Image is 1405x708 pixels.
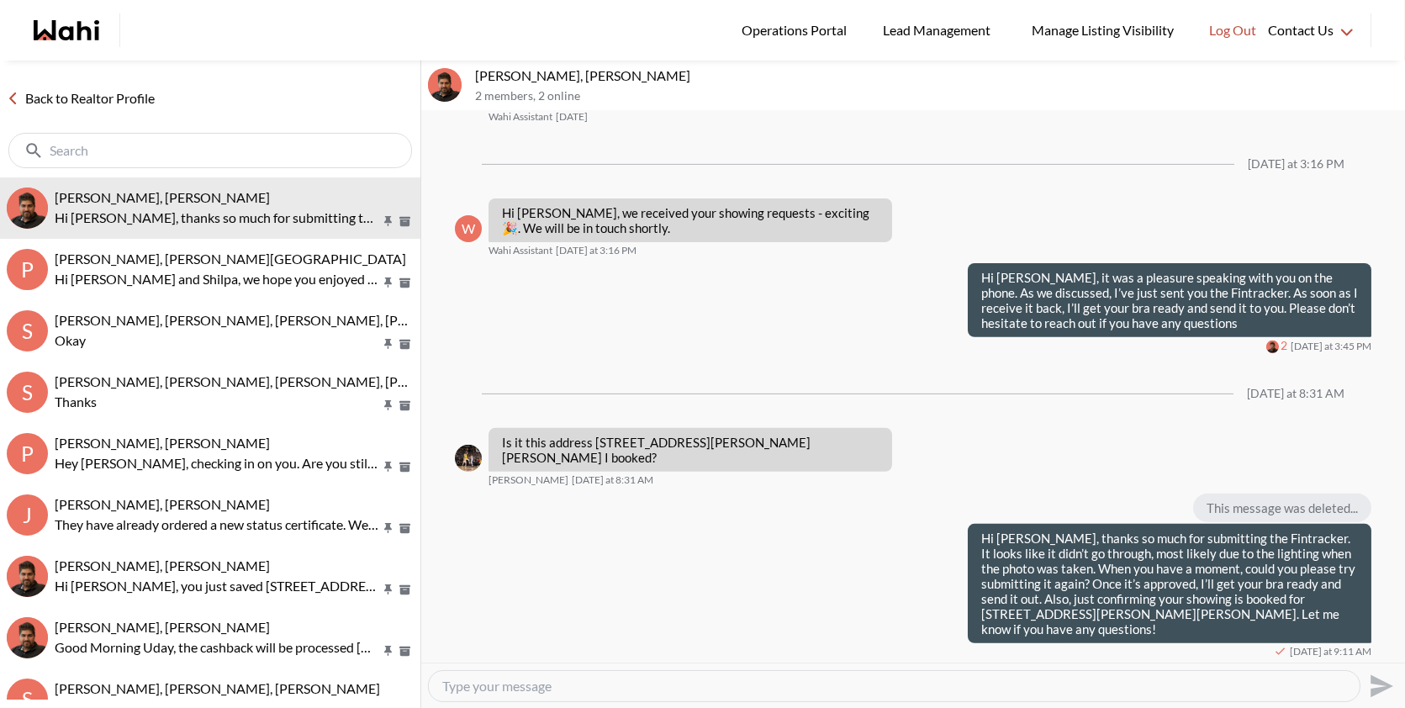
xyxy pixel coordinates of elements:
[55,189,270,205] span: [PERSON_NAME], [PERSON_NAME]
[981,531,1358,637] p: Hi [PERSON_NAME], thanks so much for submitting the Fintracker. It looks like it didn’t go throug...
[381,583,396,597] button: Pin
[1290,645,1371,658] time: 2025-09-19T13:11:50.486Z
[455,445,482,472] div: aleandro green
[502,435,879,465] p: Is it this address [STREET_ADDRESS][PERSON_NAME][PERSON_NAME] I booked?
[55,208,380,228] p: Hi [PERSON_NAME], thanks so much for submitting the Fintracker. It looks like it didn’t go throug...
[50,142,374,159] input: Search
[1281,339,1287,353] span: 2
[1266,341,1279,353] div: Faraz Azam
[455,445,482,472] img: a
[1209,19,1256,41] span: Log Out
[442,678,1346,695] textarea: Type your message
[55,515,380,535] p: They have already ordered a new status certificate. We should have it by [DATE] or [DATE]
[55,680,380,696] span: [PERSON_NAME], [PERSON_NAME], [PERSON_NAME]
[55,392,380,412] p: Thanks
[502,205,879,235] p: Hi [PERSON_NAME], we received your showing requests - exciting . We will be in touch shortly.
[381,337,396,351] button: Pin
[1027,19,1179,41] span: Manage Listing Visibility
[556,244,636,257] time: 2025-09-18T19:16:03.723Z
[396,521,414,536] button: Archive
[1248,157,1344,172] div: [DATE] at 3:16 PM
[489,473,568,487] span: [PERSON_NAME]
[55,330,380,351] p: Okay
[55,619,270,635] span: [PERSON_NAME], [PERSON_NAME]
[428,68,462,102] img: a
[7,433,48,474] div: P
[7,617,48,658] div: Uday Kakkar, Faraz
[55,453,380,473] p: Hey [PERSON_NAME], checking in on you. Are you still considering a purchase soon?
[742,19,853,41] span: Operations Portal
[1266,341,1279,353] img: F
[7,556,48,597] div: Heidy Jaeger, Faraz
[7,372,48,413] div: S
[7,556,48,597] img: H
[572,473,653,487] time: 2025-09-19T12:31:28.301Z
[7,310,48,351] div: S
[7,249,48,290] div: P
[396,276,414,290] button: Archive
[455,215,482,242] div: W
[7,617,48,658] img: U
[381,644,396,658] button: Pin
[489,110,552,124] span: Wahi Assistant
[489,244,552,257] span: Wahi Assistant
[381,214,396,229] button: Pin
[428,68,462,102] div: aleandro green, Faraz
[7,188,48,229] div: aleandro green, Faraz
[396,460,414,474] button: Archive
[981,270,1358,330] p: Hi [PERSON_NAME], it was a pleasure speaking with you on the phone. As we discussed, I’ve just se...
[1291,340,1371,353] time: 2025-09-18T19:45:02.690Z
[7,494,48,536] div: J
[55,576,380,596] p: Hi [PERSON_NAME], you just saved [STREET_ADDRESS]. Would you like to book a showing or receive mo...
[1193,494,1371,522] div: This message was deleted...
[381,521,396,536] button: Pin
[381,460,396,474] button: Pin
[396,583,414,597] button: Archive
[55,637,380,658] p: Good Morning Uday, the cashback will be processed [DATE] and you will get a confirmation email on...
[55,557,270,573] span: [PERSON_NAME], [PERSON_NAME]
[475,67,1398,84] p: [PERSON_NAME], [PERSON_NAME]
[55,269,380,289] p: Hi [PERSON_NAME] and Shilpa, we hope you enjoyed your showings! Did the properties meet your crit...
[396,337,414,351] button: Archive
[55,373,490,389] span: [PERSON_NAME], [PERSON_NAME], [PERSON_NAME], [PERSON_NAME]
[55,496,270,512] span: [PERSON_NAME], [PERSON_NAME]
[396,214,414,229] button: Archive
[55,435,270,451] span: [PERSON_NAME], [PERSON_NAME]
[381,399,396,413] button: Pin
[502,220,518,235] span: 🎉
[7,188,48,229] img: a
[55,312,600,328] span: [PERSON_NAME], [PERSON_NAME], [PERSON_NAME], [PERSON_NAME], [PERSON_NAME]
[883,19,996,41] span: Lead Management
[1247,387,1344,401] div: [DATE] at 8:31 AM
[55,251,406,267] span: [PERSON_NAME], [PERSON_NAME][GEOGRAPHIC_DATA]
[381,276,396,290] button: Pin
[396,399,414,413] button: Archive
[396,644,414,658] button: Archive
[556,110,588,124] time: 2025-09-01T13:00:05.214Z
[475,89,1398,103] p: 2 members , 2 online
[34,20,99,40] a: Wahi homepage
[1360,667,1398,705] button: Send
